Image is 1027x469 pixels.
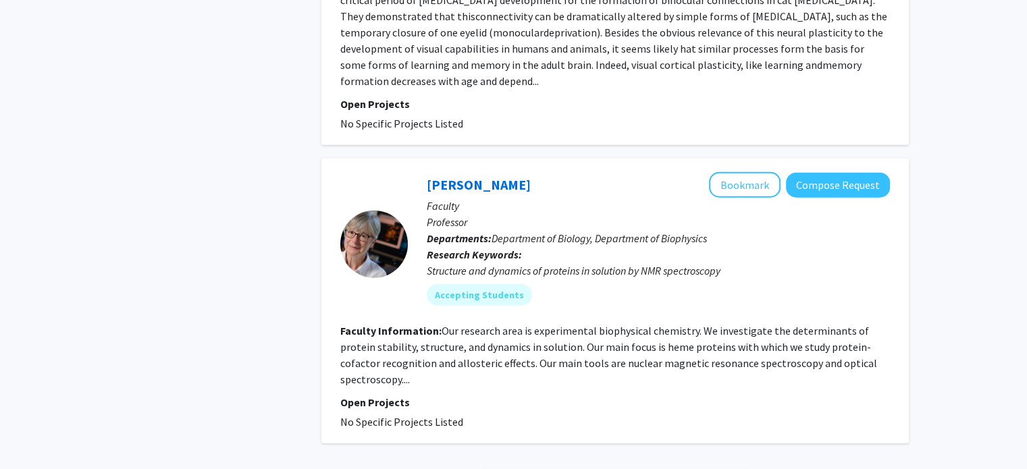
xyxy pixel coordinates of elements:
[427,248,522,261] b: Research Keywords:
[10,408,57,459] iframe: Chat
[786,173,890,198] button: Compose Request to Juliette Lecomte
[340,324,877,386] fg-read-more: Our research area is experimental biophysical chemistry. We investigate the determinants of prote...
[427,214,890,230] p: Professor
[427,284,532,306] mat-chip: Accepting Students
[427,176,531,193] a: [PERSON_NAME]
[427,263,890,279] div: Structure and dynamics of proteins in solution by NMR spectroscopy
[427,198,890,214] p: Faculty
[340,394,890,410] p: Open Projects
[340,415,463,429] span: No Specific Projects Listed
[340,324,442,337] b: Faculty Information:
[340,96,890,112] p: Open Projects
[492,231,707,245] span: Department of Biology, Department of Biophysics
[709,172,781,198] button: Add Juliette Lecomte to Bookmarks
[340,117,463,130] span: No Specific Projects Listed
[427,231,492,245] b: Departments:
